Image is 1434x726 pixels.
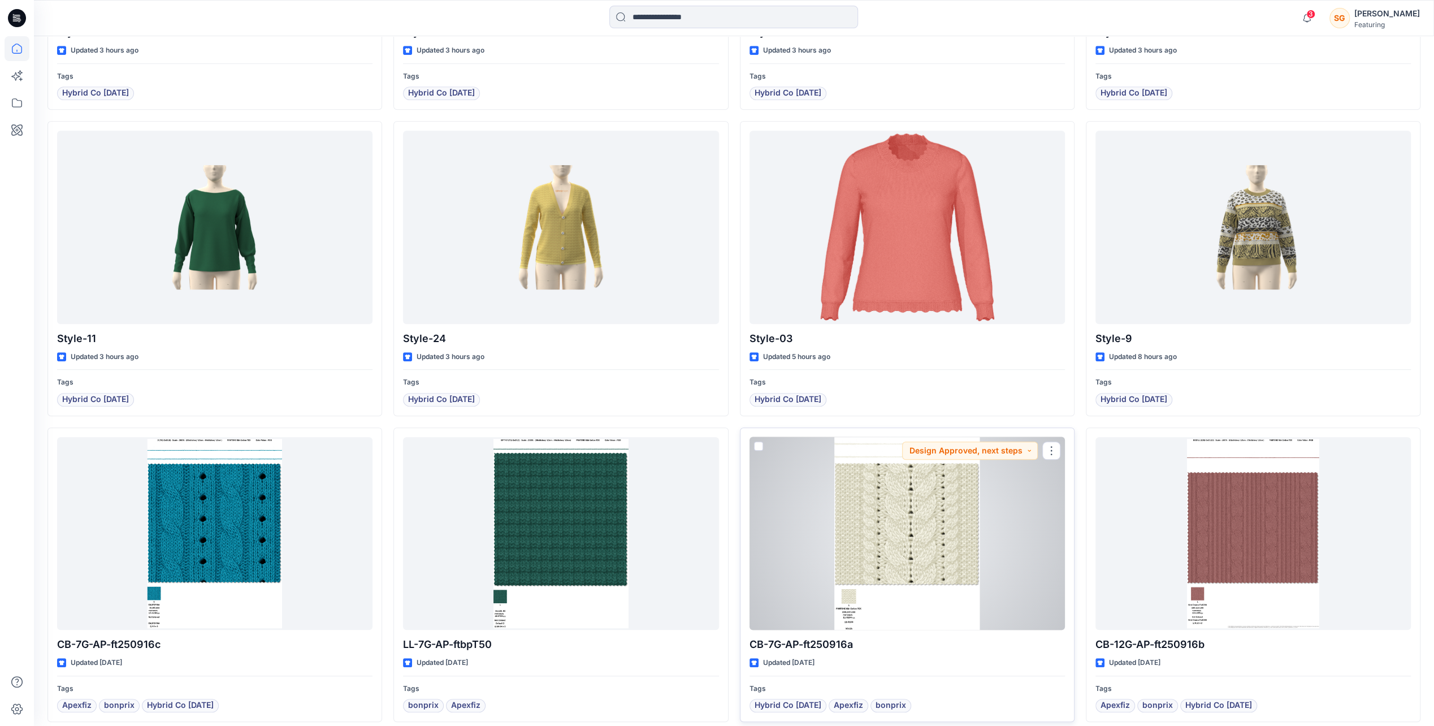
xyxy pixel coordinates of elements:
[408,87,475,100] span: Hybrid Co [DATE]
[1109,657,1160,669] p: Updated [DATE]
[1095,331,1411,347] p: Style-9
[408,699,439,712] span: bonprix
[750,437,1065,630] a: CB-7G-AP-ft250916a
[1095,131,1411,323] a: Style-9
[57,331,372,347] p: Style-11
[104,699,135,712] span: bonprix
[750,331,1065,347] p: Style-03
[62,393,129,407] span: Hybrid Co [DATE]
[1095,683,1411,695] p: Tags
[417,351,484,363] p: Updated 3 hours ago
[750,637,1065,652] p: CB-7G-AP-ft250916a
[408,393,475,407] span: Hybrid Co [DATE]
[1101,699,1130,712] span: Apexfiz
[1185,699,1252,712] span: Hybrid Co [DATE]
[1101,87,1167,100] span: Hybrid Co [DATE]
[834,699,863,712] span: Apexfiz
[71,351,138,363] p: Updated 3 hours ago
[57,71,372,83] p: Tags
[1101,393,1167,407] span: Hybrid Co [DATE]
[1095,71,1411,83] p: Tags
[763,351,830,363] p: Updated 5 hours ago
[451,699,480,712] span: Apexfiz
[71,45,138,57] p: Updated 3 hours ago
[403,131,718,323] a: Style-24
[1329,8,1350,28] div: SG
[57,437,372,630] a: CB-7G-AP-ft250916c
[57,377,372,388] p: Tags
[403,377,718,388] p: Tags
[763,657,815,669] p: Updated [DATE]
[417,45,484,57] p: Updated 3 hours ago
[755,87,821,100] span: Hybrid Co [DATE]
[403,437,718,630] a: LL-7G-AP-ftbpT50
[1306,10,1315,19] span: 3
[1109,351,1177,363] p: Updated 8 hours ago
[1109,45,1177,57] p: Updated 3 hours ago
[1354,7,1420,20] div: [PERSON_NAME]
[71,657,122,669] p: Updated [DATE]
[57,683,372,695] p: Tags
[147,699,214,712] span: Hybrid Co [DATE]
[62,699,92,712] span: Apexfiz
[403,683,718,695] p: Tags
[403,71,718,83] p: Tags
[763,45,831,57] p: Updated 3 hours ago
[57,131,372,323] a: Style-11
[57,637,372,652] p: CB-7G-AP-ft250916c
[62,87,129,100] span: Hybrid Co [DATE]
[1354,20,1420,29] div: Featuring
[1142,699,1173,712] span: bonprix
[750,131,1065,323] a: Style-03
[1095,637,1411,652] p: CB-12G-AP-ft250916b
[417,657,468,669] p: Updated [DATE]
[1095,377,1411,388] p: Tags
[876,699,906,712] span: bonprix
[750,683,1065,695] p: Tags
[755,393,821,407] span: Hybrid Co [DATE]
[755,699,821,712] span: Hybrid Co [DATE]
[1095,437,1411,630] a: CB-12G-AP-ft250916b
[403,637,718,652] p: LL-7G-AP-ftbpT50
[403,331,718,347] p: Style-24
[750,71,1065,83] p: Tags
[750,377,1065,388] p: Tags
